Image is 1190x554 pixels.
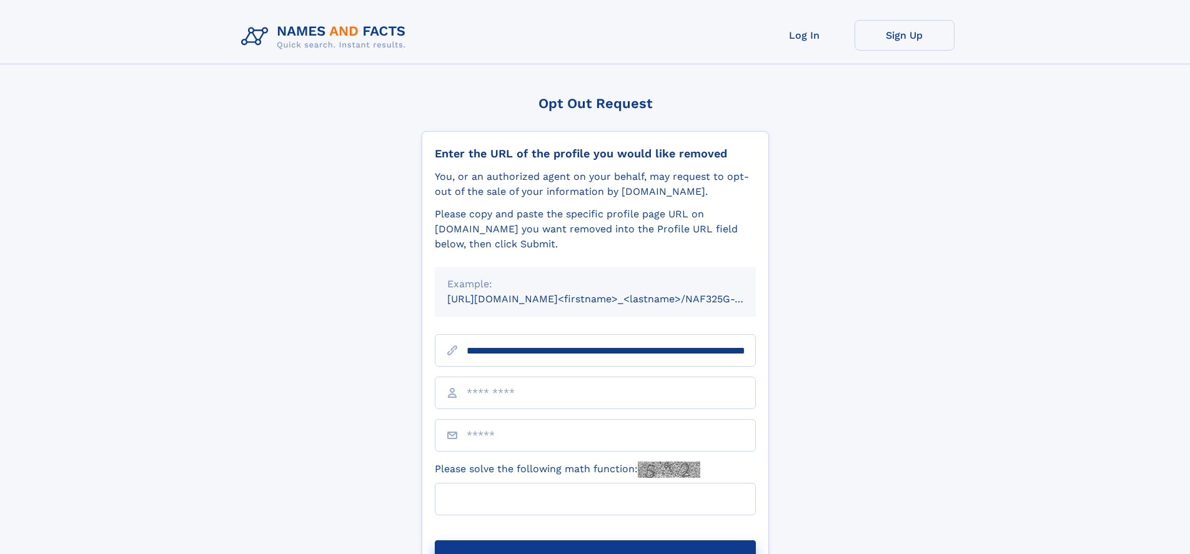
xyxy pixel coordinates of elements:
[422,96,769,111] div: Opt Out Request
[447,293,780,305] small: [URL][DOMAIN_NAME]<firstname>_<lastname>/NAF325G-xxxxxxxx
[435,169,756,199] div: You, or an authorized agent on your behalf, may request to opt-out of the sale of your informatio...
[435,462,700,478] label: Please solve the following math function:
[435,147,756,161] div: Enter the URL of the profile you would like removed
[236,20,416,54] img: Logo Names and Facts
[855,20,954,51] a: Sign Up
[755,20,855,51] a: Log In
[447,277,743,292] div: Example:
[435,207,756,252] div: Please copy and paste the specific profile page URL on [DOMAIN_NAME] you want removed into the Pr...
